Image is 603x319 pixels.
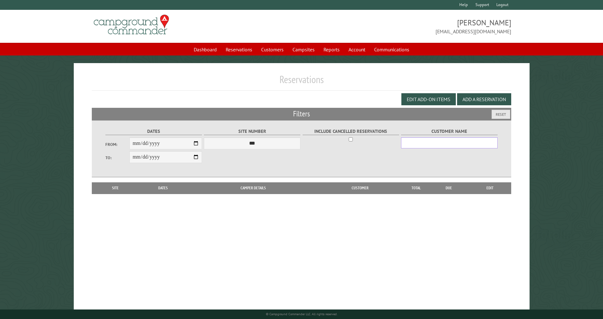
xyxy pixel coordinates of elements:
[266,312,337,316] small: © Campground Commander LLC. All rights reserved.
[257,43,287,55] a: Customers
[370,43,413,55] a: Communications
[222,43,256,55] a: Reservations
[401,93,456,105] button: Edit Add-on Items
[105,155,129,161] label: To:
[401,128,498,135] label: Customer Name
[136,182,190,194] th: Dates
[190,43,221,55] a: Dashboard
[95,182,136,194] th: Site
[429,182,469,194] th: Due
[92,73,512,91] h1: Reservations
[92,12,171,37] img: Campground Commander
[204,128,300,135] label: Site Number
[92,108,512,120] h2: Filters
[303,128,399,135] label: Include Cancelled Reservations
[190,182,316,194] th: Camper Details
[105,128,202,135] label: Dates
[457,93,511,105] button: Add a Reservation
[404,182,429,194] th: Total
[492,110,510,119] button: Reset
[302,17,512,35] span: [PERSON_NAME] [EMAIL_ADDRESS][DOMAIN_NAME]
[105,141,129,147] label: From:
[316,182,404,194] th: Customer
[469,182,512,194] th: Edit
[320,43,343,55] a: Reports
[289,43,318,55] a: Campsites
[345,43,369,55] a: Account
